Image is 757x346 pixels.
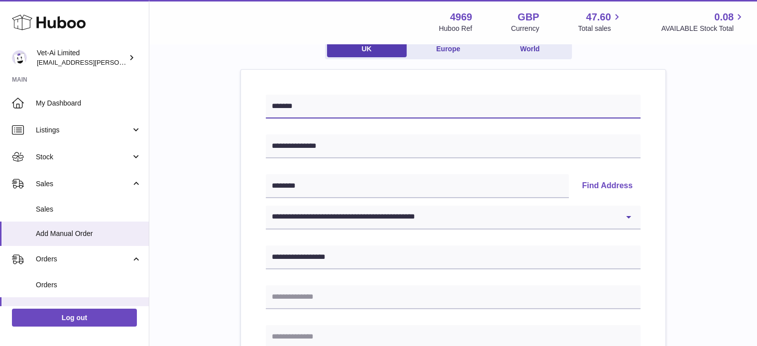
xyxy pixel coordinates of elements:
[36,229,141,238] span: Add Manual Order
[490,41,570,57] a: World
[36,99,141,108] span: My Dashboard
[661,24,745,33] span: AVAILABLE Stock Total
[36,179,131,189] span: Sales
[12,309,137,327] a: Log out
[36,254,131,264] span: Orders
[511,24,540,33] div: Currency
[439,24,472,33] div: Huboo Ref
[36,125,131,135] span: Listings
[409,41,488,57] a: Europe
[36,305,141,314] span: Add Manual Order
[586,10,611,24] span: 47.60
[36,152,131,162] span: Stock
[327,41,407,57] a: UK
[36,205,141,214] span: Sales
[450,10,472,24] strong: 4969
[578,10,622,33] a: 47.60 Total sales
[37,48,126,67] div: Vet-Ai Limited
[36,280,141,290] span: Orders
[12,50,27,65] img: abbey.fraser-roe@vet-ai.com
[37,58,200,66] span: [EMAIL_ADDRESS][PERSON_NAME][DOMAIN_NAME]
[518,10,539,24] strong: GBP
[714,10,734,24] span: 0.08
[574,174,641,198] button: Find Address
[578,24,622,33] span: Total sales
[661,10,745,33] a: 0.08 AVAILABLE Stock Total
